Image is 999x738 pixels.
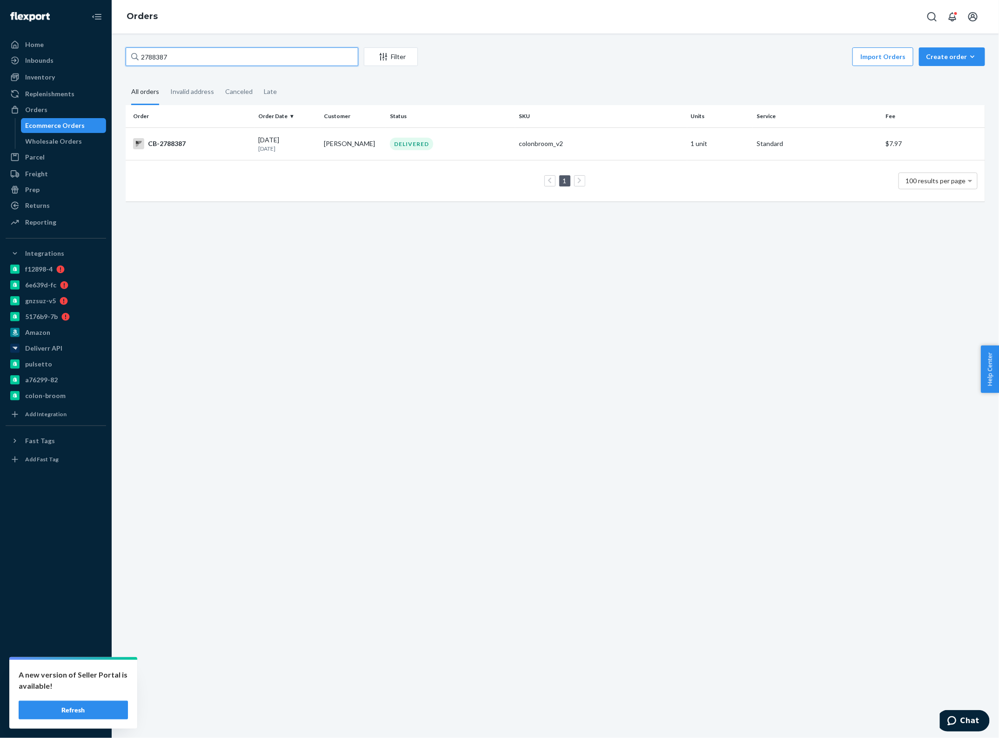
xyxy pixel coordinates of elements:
[6,372,106,387] a: a76299-82
[25,201,50,210] div: Returns
[386,105,515,127] th: Status
[919,47,985,66] button: Create order
[25,344,62,353] div: Deliverr API
[127,11,158,21] a: Orders
[964,7,982,26] button: Open account menu
[258,135,317,153] div: [DATE]
[6,102,106,117] a: Orders
[25,455,59,463] div: Add Fast Tag
[561,177,569,185] a: Page 1 is your current page
[6,293,106,308] a: gnzsuz-v5
[25,185,40,194] div: Prep
[324,112,383,120] div: Customer
[133,138,251,149] div: CB-2788387
[943,7,962,26] button: Open notifications
[25,73,55,82] div: Inventory
[687,105,753,127] th: Units
[6,712,106,727] button: Give Feedback
[10,12,50,21] img: Flexport logo
[940,710,990,733] iframe: Opens a widget where you can chat to one of our agents
[6,388,106,403] a: colon-broom
[255,105,321,127] th: Order Date
[26,137,82,146] div: Wholesale Orders
[6,325,106,340] a: Amazon
[25,105,47,114] div: Orders
[882,127,985,160] td: $7.97
[19,669,128,691] p: A new version of Seller Portal is available!
[6,309,106,324] a: 5176b9-7b
[906,177,966,185] span: 100 results per page
[87,7,106,26] button: Close Navigation
[225,80,253,104] div: Canceled
[923,7,941,26] button: Open Search Box
[126,47,358,66] input: Search orders
[264,80,277,104] div: Late
[6,278,106,293] a: 6e639d-fc
[25,375,58,385] div: a76299-82
[687,127,753,160] td: 1 unit
[364,52,417,61] div: Filter
[515,105,687,127] th: SKU
[25,359,52,369] div: pulsetto
[25,89,74,99] div: Replenishments
[25,249,64,258] div: Integrations
[6,246,106,261] button: Integrations
[757,139,878,148] p: Standard
[926,52,978,61] div: Create order
[119,3,165,30] ol: breadcrumbs
[390,138,433,150] div: DELIVERED
[753,105,882,127] th: Service
[364,47,418,66] button: Filter
[981,346,999,393] button: Help Center
[6,680,106,695] button: Talk to Support
[25,280,56,290] div: 6e639d-fc
[6,696,106,711] a: Help Center
[25,56,54,65] div: Inbounds
[258,145,317,153] p: [DATE]
[25,391,66,400] div: colon-broom
[25,153,45,162] div: Parcel
[25,436,55,445] div: Fast Tags
[6,198,106,213] a: Returns
[6,150,106,165] a: Parcel
[25,328,50,337] div: Amazon
[6,215,106,230] a: Reporting
[25,312,58,321] div: 5176b9-7b
[6,262,106,277] a: f12898-4
[882,105,985,127] th: Fee
[25,410,67,418] div: Add Integration
[21,118,107,133] a: Ecommerce Orders
[25,218,56,227] div: Reporting
[6,53,106,68] a: Inbounds
[25,265,53,274] div: f12898-4
[6,357,106,372] a: pulsetto
[6,341,106,356] a: Deliverr API
[6,182,106,197] a: Prep
[126,105,255,127] th: Order
[6,665,106,679] a: Settings
[19,701,128,719] button: Refresh
[6,407,106,422] a: Add Integration
[25,296,56,306] div: gnzsuz-v5
[25,40,44,49] div: Home
[321,127,387,160] td: [PERSON_NAME]
[852,47,913,66] button: Import Orders
[25,169,48,179] div: Freight
[21,134,107,149] a: Wholesale Orders
[6,166,106,181] a: Freight
[26,121,85,130] div: Ecommerce Orders
[170,80,214,104] div: Invalid address
[519,139,683,148] div: colonbroom_v2
[6,37,106,52] a: Home
[6,70,106,85] a: Inventory
[6,452,106,467] a: Add Fast Tag
[6,433,106,448] button: Fast Tags
[6,86,106,101] a: Replenishments
[131,80,159,105] div: All orders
